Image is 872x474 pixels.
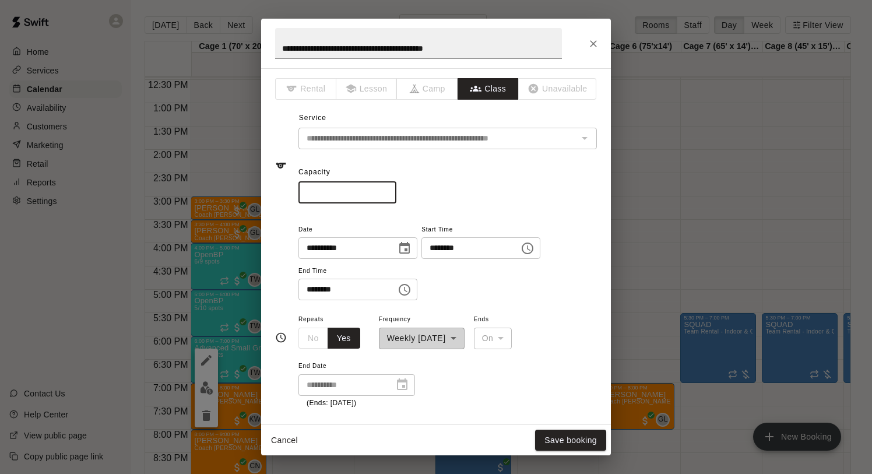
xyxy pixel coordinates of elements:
button: Choose time, selected time is 6:00 PM [516,237,539,260]
span: The type of an existing booking cannot be changed [519,78,597,100]
span: Repeats [298,312,370,328]
span: The type of an existing booking cannot be changed [397,78,458,100]
button: Choose date, selected date is Aug 20, 2025 [393,237,416,260]
span: Start Time [421,222,540,238]
span: Date [298,222,417,238]
span: End Time [298,264,417,279]
div: On [474,328,512,349]
span: End Date [298,359,415,374]
div: outlined button group [298,328,360,349]
span: Service [299,114,326,122]
button: Choose time, selected time is 7:00 PM [393,278,416,301]
span: Capacity [298,168,330,176]
button: Yes [328,328,360,349]
button: Cancel [266,430,303,451]
span: The type of an existing booking cannot be changed [336,78,398,100]
button: Close [583,33,604,54]
span: Frequency [379,312,465,328]
svg: Service [275,160,287,171]
div: The service of an existing booking cannot be changed [298,128,597,149]
button: Save booking [535,430,606,451]
span: The type of an existing booking cannot be changed [275,78,336,100]
svg: Timing [275,332,287,343]
button: Class [458,78,519,100]
span: Ends [474,312,512,328]
p: (Ends: [DATE]) [307,398,407,409]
